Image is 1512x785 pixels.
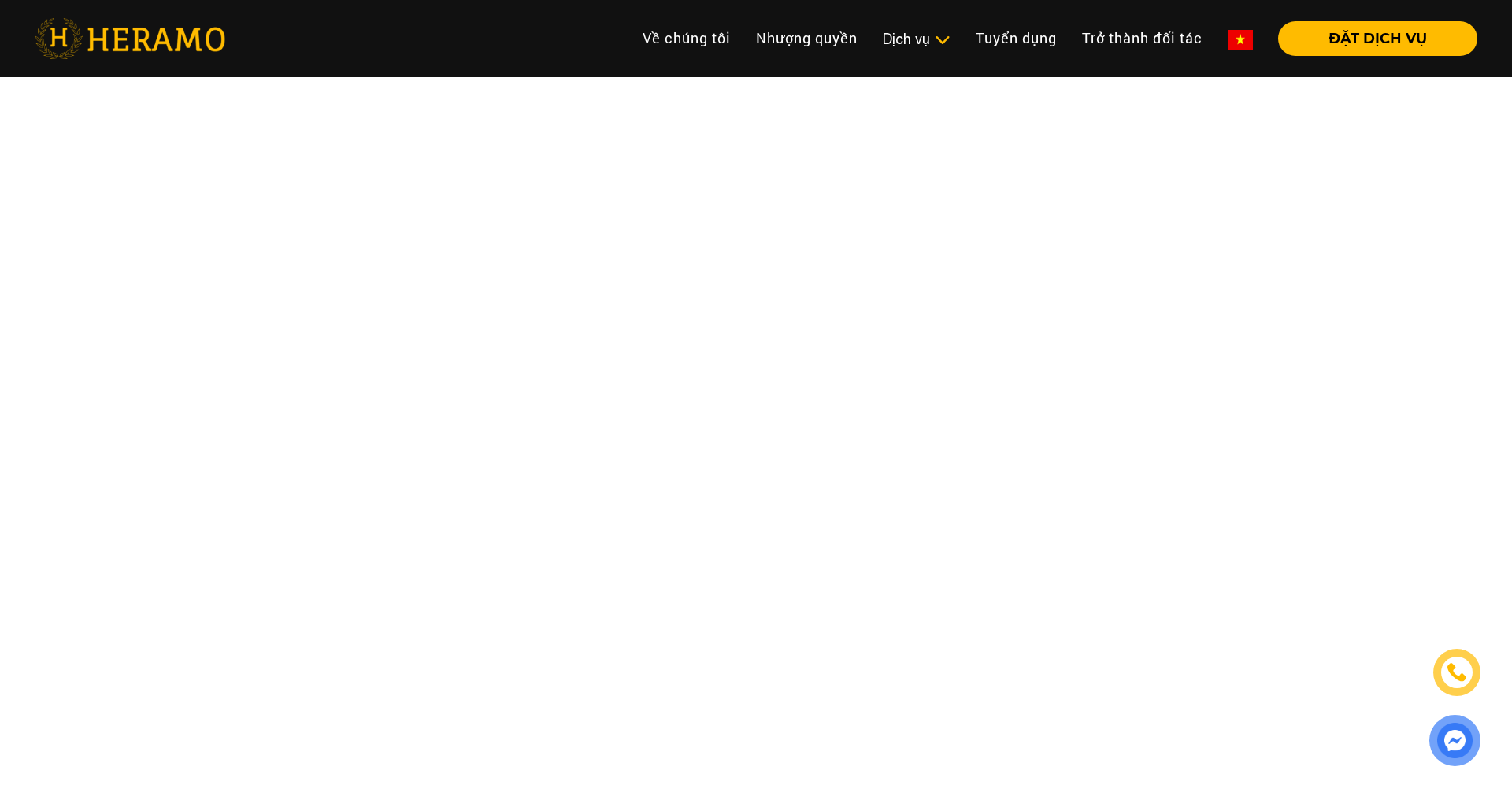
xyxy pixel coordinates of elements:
[1278,21,1477,56] button: ĐẶT DỊCH VỤ
[743,21,870,55] a: Nhượng quyền
[1445,661,1468,684] img: phone-icon
[934,32,951,48] img: subToggleIcon
[630,21,743,55] a: Về chúng tôi
[1266,31,1477,46] a: ĐẶT DỊCH VỤ
[1069,21,1215,55] a: Trở thành đối tác
[883,28,951,50] div: Dịch vụ
[963,21,1069,55] a: Tuyển dụng
[1436,651,1478,694] a: phone-icon
[35,18,225,59] img: heramo-logo.png
[1228,30,1253,50] img: vn-flag.png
